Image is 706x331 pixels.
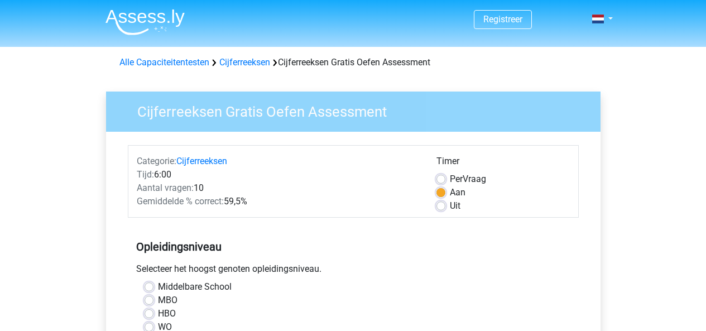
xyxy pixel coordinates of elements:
[119,57,209,68] a: Alle Capaciteitentesten
[128,195,428,208] div: 59,5%
[450,199,460,213] label: Uit
[176,156,227,166] a: Cijferreeksen
[128,181,428,195] div: 10
[137,169,154,180] span: Tijd:
[483,14,522,25] a: Registreer
[105,9,185,35] img: Assessly
[137,183,194,193] span: Aantal vragen:
[450,174,463,184] span: Per
[450,172,486,186] label: Vraag
[158,294,177,307] label: MBO
[219,57,270,68] a: Cijferreeksen
[137,196,224,207] span: Gemiddelde % correct:
[124,99,592,121] h3: Cijferreeksen Gratis Oefen Assessment
[115,56,592,69] div: Cijferreeksen Gratis Oefen Assessment
[128,262,579,280] div: Selecteer het hoogst genoten opleidingsniveau.
[136,236,570,258] h5: Opleidingsniveau
[137,156,176,166] span: Categorie:
[158,280,232,294] label: Middelbare School
[450,186,465,199] label: Aan
[436,155,570,172] div: Timer
[158,307,176,320] label: HBO
[128,168,428,181] div: 6:00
